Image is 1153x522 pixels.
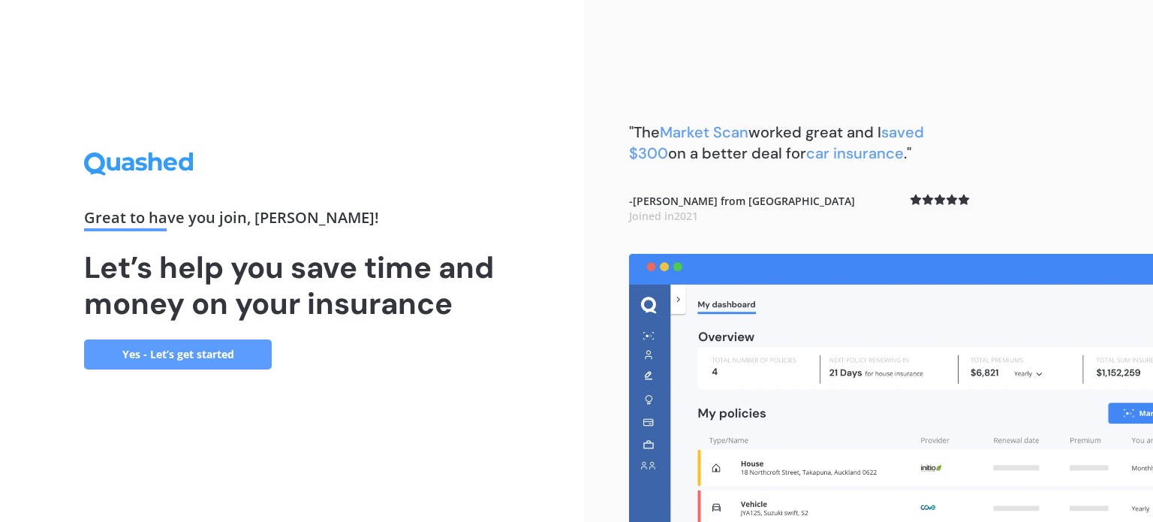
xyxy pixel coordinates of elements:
a: Yes - Let’s get started [84,339,272,370]
img: dashboard.webp [629,254,1153,522]
span: saved $300 [629,122,924,163]
span: Market Scan [660,122,748,142]
span: Joined in 2021 [629,209,698,223]
h1: Let’s help you save time and money on your insurance [84,249,500,321]
div: Great to have you join , [PERSON_NAME] ! [84,210,500,231]
b: "The worked great and I on a better deal for ." [629,122,924,163]
b: - [PERSON_NAME] from [GEOGRAPHIC_DATA] [629,194,855,223]
span: car insurance [806,143,904,163]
